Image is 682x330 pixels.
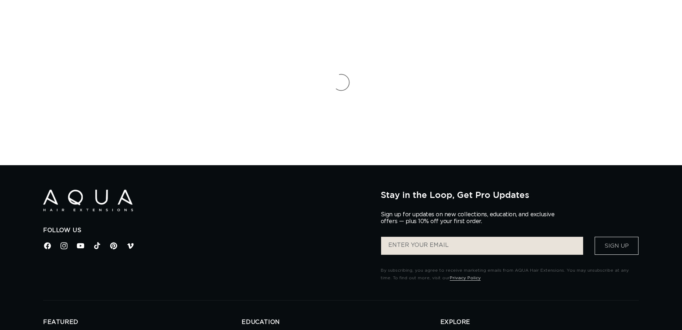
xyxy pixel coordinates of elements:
[381,267,639,282] p: By subscribing, you agree to receive marketing emails from AQUA Hair Extensions. You may unsubscr...
[43,190,133,212] img: Aqua Hair Extensions
[381,237,583,255] input: ENTER YOUR EMAIL
[242,318,440,326] h2: EDUCATION
[450,276,481,280] a: Privacy Policy
[595,237,638,255] button: Sign Up
[381,211,560,225] p: Sign up for updates on new collections, education, and exclusive offers — plus 10% off your first...
[43,227,370,234] h2: Follow Us
[381,190,639,200] h2: Stay in the Loop, Get Pro Updates
[43,318,242,326] h2: FEATURED
[440,318,639,326] h2: EXPLORE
